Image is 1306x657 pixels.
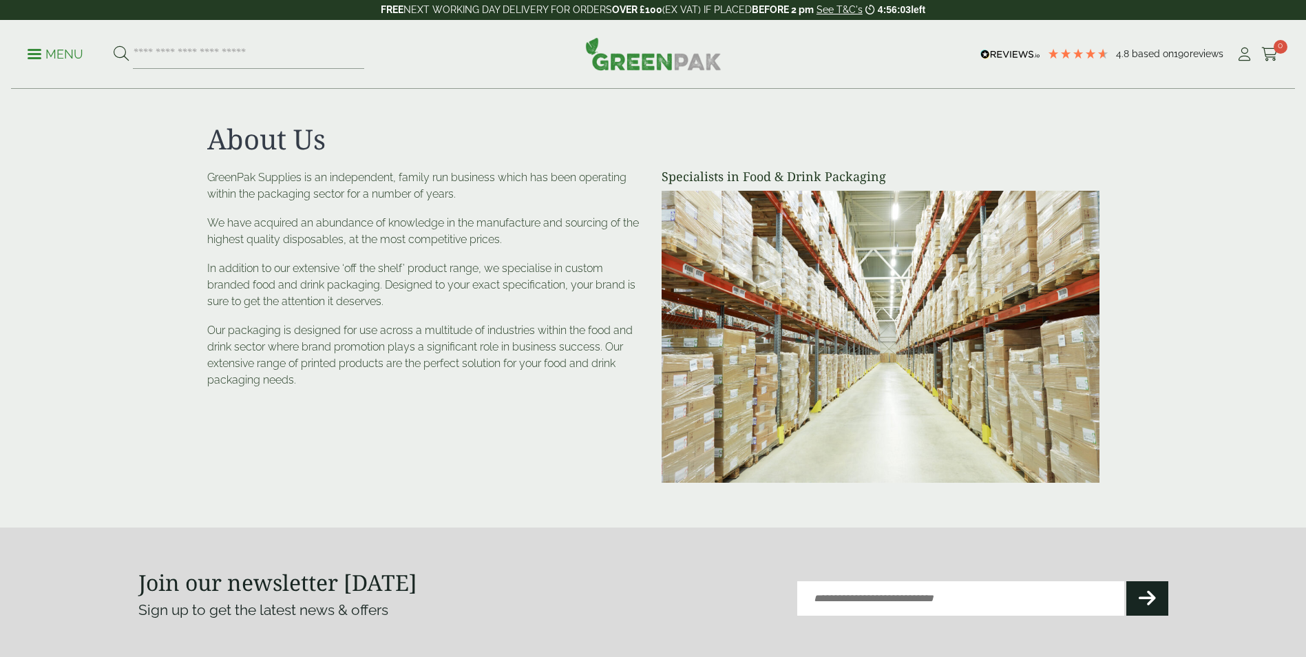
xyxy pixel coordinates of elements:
strong: FREE [381,4,403,15]
p: In addition to our extensive ‘off the shelf’ product range, we specialise in custom branded food ... [207,260,645,310]
a: 0 [1261,44,1278,65]
strong: BEFORE 2 pm [752,4,814,15]
span: 4:56:03 [878,4,911,15]
img: REVIEWS.io [980,50,1040,59]
span: 4.8 [1116,48,1132,59]
p: Our packaging is designed for use across a multitude of industries within the food and drink sect... [207,322,645,388]
div: 4.79 Stars [1047,48,1109,60]
h4: Specialists in Food & Drink Packaging [662,169,1099,185]
a: See T&C's [817,4,863,15]
strong: Join our newsletter [DATE] [138,567,417,597]
p: GreenPak Supplies is an independent, family run business which has been operating within the pack... [207,169,645,202]
a: Menu [28,46,83,60]
strong: OVER £100 [612,4,662,15]
span: 0 [1274,40,1287,54]
span: Based on [1132,48,1174,59]
img: GreenPak Supplies [585,37,722,70]
p: We have acquired an abundance of knowledge in the manufacture and sourcing of the highest quality... [207,215,645,248]
p: Sign up to get the latest news & offers [138,599,602,621]
span: reviews [1190,48,1223,59]
p: Menu [28,46,83,63]
span: 190 [1174,48,1190,59]
i: My Account [1236,48,1253,61]
span: left [911,4,925,15]
i: Cart [1261,48,1278,61]
h1: About Us [207,123,1099,156]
